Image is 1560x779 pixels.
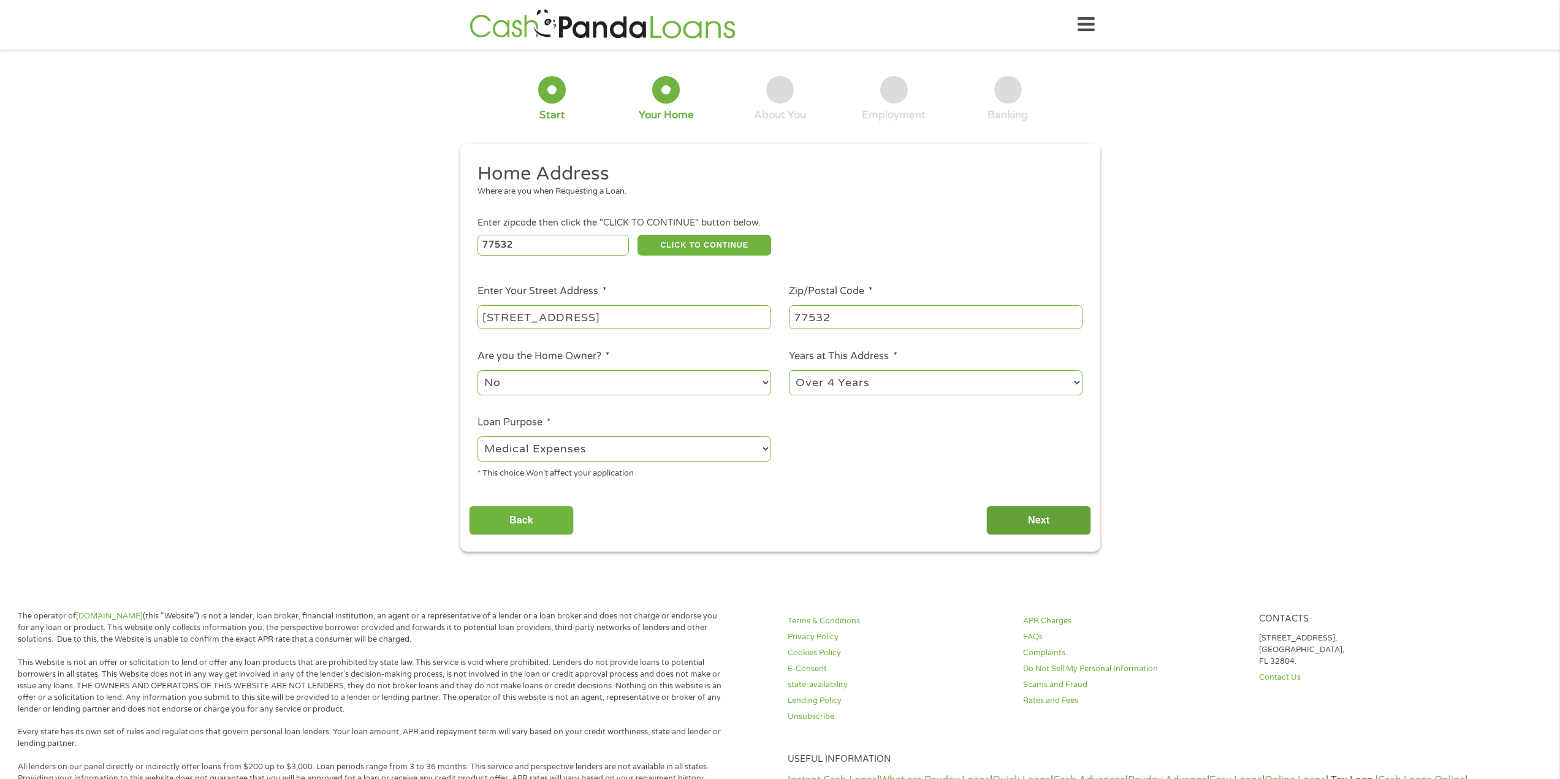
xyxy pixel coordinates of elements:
[469,506,574,536] input: Back
[1023,631,1244,643] a: FAQs
[76,611,143,621] a: [DOMAIN_NAME]
[478,416,551,429] label: Loan Purpose
[788,754,1480,766] h4: Useful Information
[478,235,629,256] input: Enter Zipcode (e.g 01510)
[1023,647,1244,659] a: Complaints
[539,108,565,122] div: Start
[788,647,1008,659] a: Cookies Policy
[1259,614,1480,625] h4: Contacts
[789,350,897,363] label: Years at This Address
[478,186,1073,198] div: Where are you when Requesting a Loan.
[637,235,771,256] button: CLICK TO CONTINUE
[478,350,610,363] label: Are you the Home Owner?
[478,216,1082,230] div: Enter zipcode then click the "CLICK TO CONTINUE" button below.
[986,506,1091,536] input: Next
[639,108,694,122] div: Your Home
[478,305,771,329] input: 1 Main Street
[478,463,771,480] div: * This choice Won’t affect your application
[478,162,1073,186] h2: Home Address
[788,615,1008,627] a: Terms & Conditions
[788,631,1008,643] a: Privacy Policy
[788,695,1008,707] a: Lending Policy
[1023,695,1244,707] a: Rates and Fees
[466,7,739,42] img: GetLoanNow Logo
[1023,663,1244,675] a: Do Not Sell My Personal Information
[18,657,725,715] p: This Website is not an offer or solicitation to lend or offer any loan products that are prohibit...
[18,610,725,645] p: The operator of (this “Website”) is not a lender, loan broker, financial institution, an agent or...
[1259,672,1480,683] a: Contact Us
[788,663,1008,675] a: E-Consent
[478,285,607,298] label: Enter Your Street Address
[788,711,1008,723] a: Unsubscribe
[987,108,1028,122] div: Banking
[754,108,806,122] div: About You
[18,726,725,750] p: Every state has its own set of rules and regulations that govern personal loan lenders. Your loan...
[788,679,1008,691] a: state-availability
[1259,633,1480,667] p: [STREET_ADDRESS], [GEOGRAPHIC_DATA], FL 32804.
[862,108,926,122] div: Employment
[1023,615,1244,627] a: APR Charges
[1023,679,1244,691] a: Scams and Fraud
[789,285,873,298] label: Zip/Postal Code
